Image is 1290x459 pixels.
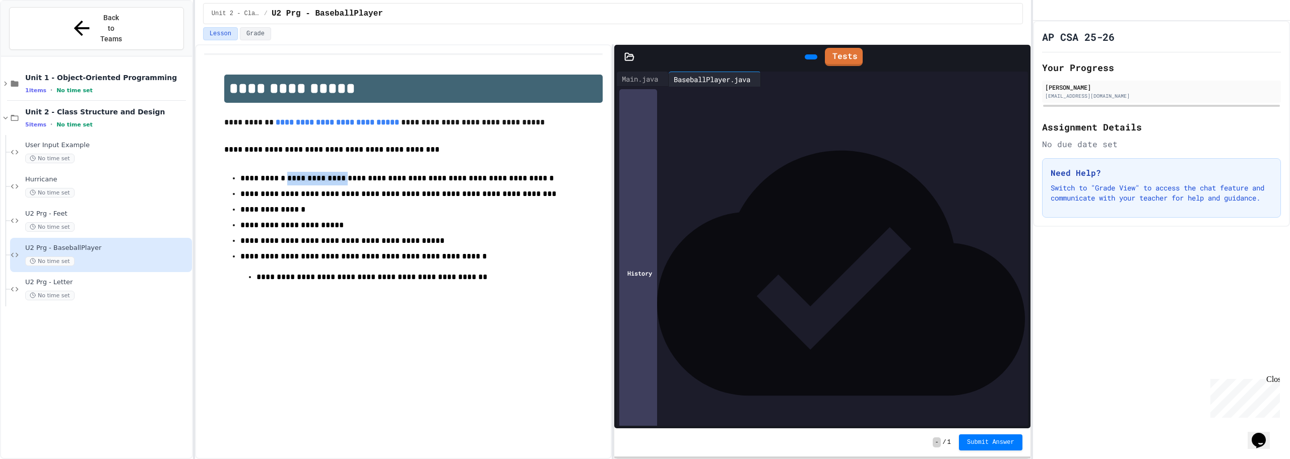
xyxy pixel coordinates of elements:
[240,27,271,40] button: Grade
[619,89,657,457] div: History
[943,438,946,446] span: /
[25,210,190,218] span: U2 Prg - Feet
[669,74,755,85] div: BaseballPlayer.java
[25,107,190,116] span: Unit 2 - Class Structure and Design
[1045,92,1278,100] div: [EMAIL_ADDRESS][DOMAIN_NAME]
[1042,30,1115,44] h1: AP CSA 25-26
[933,437,940,447] span: -
[56,121,93,128] span: No time set
[1045,83,1278,92] div: [PERSON_NAME]
[617,74,663,84] div: Main.java
[99,13,123,44] span: Back to Teams
[4,4,70,64] div: Chat with us now!Close
[25,121,46,128] span: 5 items
[967,438,1014,446] span: Submit Answer
[1248,419,1280,449] iframe: chat widget
[25,87,46,94] span: 1 items
[25,291,75,300] span: No time set
[959,434,1022,450] button: Submit Answer
[9,7,184,50] button: Back to Teams
[25,188,75,198] span: No time set
[25,141,190,150] span: User Input Example
[25,244,190,252] span: U2 Prg - BaseballPlayer
[947,438,951,446] span: 1
[25,175,190,184] span: Hurricane
[1042,60,1281,75] h2: Your Progress
[1042,138,1281,150] div: No due date set
[669,72,761,87] div: BaseballPlayer.java
[50,86,52,94] span: •
[617,72,669,87] div: Main.java
[1051,183,1272,203] p: Switch to "Grade View" to access the chat feature and communicate with your teacher for help and ...
[272,8,383,20] span: U2 Prg - BaseballPlayer
[25,73,190,82] span: Unit 1 - Object-Oriented Programming
[825,48,863,66] a: Tests
[264,10,268,18] span: /
[25,154,75,163] span: No time set
[212,10,260,18] span: Unit 2 - Class Structure and Design
[1042,120,1281,134] h2: Assignment Details
[25,256,75,266] span: No time set
[1051,167,1272,179] h3: Need Help?
[50,120,52,128] span: •
[25,278,190,287] span: U2 Prg - Letter
[203,27,238,40] button: Lesson
[1206,375,1280,418] iframe: chat widget
[56,87,93,94] span: No time set
[25,222,75,232] span: No time set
